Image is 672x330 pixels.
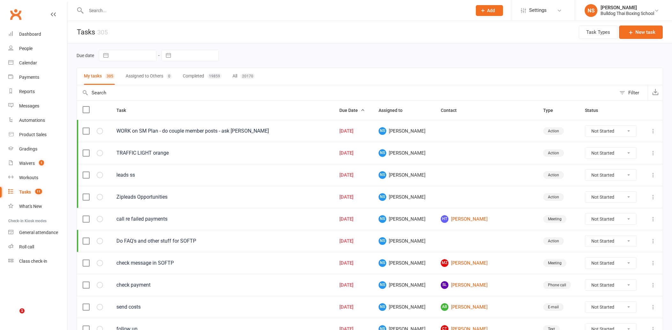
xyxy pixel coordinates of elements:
a: Calendar [8,56,67,70]
iframe: Intercom live chat [6,308,22,324]
div: 305 [97,28,108,36]
span: Settings [529,3,547,18]
span: Contact [441,108,464,113]
a: Waivers 1 [8,156,67,171]
a: Payments [8,70,67,84]
button: Filter [616,85,648,100]
div: check message in SOFTP [116,260,328,266]
a: People [8,41,67,56]
span: 11 [35,189,42,194]
div: TRAFFIC LIGHT orange [116,150,328,156]
span: Add [487,8,495,13]
a: Gradings [8,142,67,156]
div: Class check-in [19,259,47,264]
div: Bulldog Thai Boxing School [601,11,654,16]
span: Type [543,108,560,113]
div: Dashboard [19,32,41,37]
button: Due Date [339,106,365,114]
div: [DATE] [339,194,367,200]
a: HT[PERSON_NAME] [441,215,532,223]
a: Messages [8,99,67,113]
span: Due Date [339,108,365,113]
span: [PERSON_NAME] [379,215,429,223]
span: [PERSON_NAME] [379,259,429,267]
div: Calendar [19,60,37,65]
div: Meeting [543,259,566,267]
button: Completed19859 [183,68,222,85]
span: [PERSON_NAME] [379,303,429,311]
a: MZ[PERSON_NAME] [441,259,532,267]
input: Search... [84,6,468,15]
div: [DATE] [339,216,367,222]
div: Roll call [19,244,34,249]
div: [DATE] [339,128,367,134]
span: [PERSON_NAME] [379,149,429,157]
a: Roll call [8,240,67,254]
button: New task [619,26,663,39]
button: Task [116,106,133,114]
span: [PERSON_NAME] [379,237,429,245]
div: [PERSON_NAME] [601,5,654,11]
div: [DATE] [339,172,367,178]
button: Assigned to [379,106,410,114]
div: 305 [105,73,115,79]
div: Action [543,149,564,157]
span: NS [379,149,386,157]
div: E-mail [543,303,564,311]
button: My tasks305 [84,68,115,85]
input: Search [77,85,616,100]
div: [DATE] [339,150,367,156]
button: Add [476,5,503,16]
div: Product Sales [19,132,47,137]
div: [DATE] [339,238,367,244]
a: SL[PERSON_NAME] [441,281,532,289]
div: [DATE] [339,304,367,310]
div: What's New [19,204,42,209]
div: Filter [628,89,639,97]
span: Assigned to [379,108,410,113]
div: Action [543,171,564,179]
div: send costs [116,304,328,310]
div: Gradings [19,146,37,151]
span: NS [379,215,386,223]
div: Action [543,127,564,135]
span: [PERSON_NAME] [379,193,429,201]
a: Product Sales [8,128,67,142]
div: NS [585,4,597,17]
span: AB [441,303,448,311]
div: [DATE] [339,282,367,288]
div: check payment [116,282,328,288]
div: Messages [19,103,39,108]
div: 0 [166,73,172,79]
span: HT [441,215,448,223]
div: Payments [19,75,39,80]
span: 1 [39,160,44,165]
div: call re failed payments [116,216,328,222]
a: Dashboard [8,27,67,41]
span: [PERSON_NAME] [379,281,429,289]
a: Workouts [8,171,67,185]
div: People [19,46,33,51]
div: Do FAQ's and other stuff for SOFTP [116,238,328,244]
div: Phone call [543,281,571,289]
span: NS [379,281,386,289]
label: Due date [77,53,94,58]
span: NS [379,237,386,245]
a: Automations [8,113,67,128]
div: Tasks [19,189,31,194]
div: Reports [19,89,35,94]
a: Reports [8,84,67,99]
div: 20170 [240,73,255,79]
button: Contact [441,106,464,114]
span: Status [585,108,605,113]
div: Waivers [19,161,35,166]
span: MZ [441,259,448,267]
div: [DATE] [339,260,367,266]
div: leads ss [116,172,328,178]
a: Tasks 11 [8,185,67,199]
div: Action [543,237,564,245]
button: All20170 [233,68,255,85]
div: 19859 [207,73,222,79]
button: Status [585,106,605,114]
div: General attendance [19,230,58,235]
